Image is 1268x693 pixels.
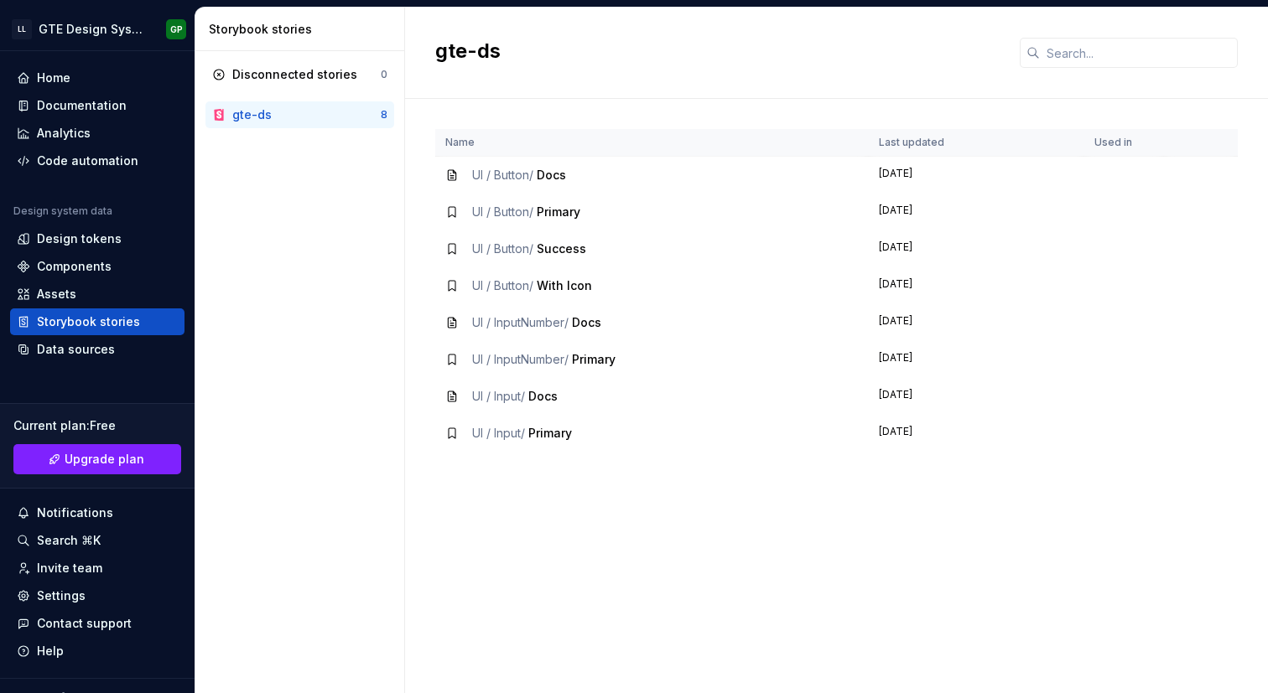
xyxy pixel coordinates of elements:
[37,70,70,86] div: Home
[37,504,113,521] div: Notifications
[10,225,184,252] a: Design tokens
[39,21,146,38] div: GTE Design System
[10,65,184,91] a: Home
[12,19,32,39] div: LL
[528,426,572,440] span: Primary
[170,23,183,36] div: GP
[13,204,112,218] div: Design system data
[381,68,387,81] div: 0
[869,157,1084,194] td: [DATE]
[37,313,140,330] div: Storybook stories
[537,241,586,256] span: Success
[869,304,1084,341] td: [DATE]
[37,587,86,604] div: Settings
[528,389,558,403] span: Docs
[10,610,184,637] button: Contact support
[472,168,533,182] span: UI / Button /
[10,582,184,609] a: Settings
[10,555,184,582] a: Invite team
[37,97,127,114] div: Documentation
[232,66,357,83] div: Disconnected stories
[537,168,566,182] span: Docs
[869,415,1084,452] td: [DATE]
[10,336,184,363] a: Data sources
[37,230,122,247] div: Design tokens
[10,92,184,119] a: Documentation
[37,286,76,303] div: Assets
[37,532,101,549] div: Search ⌘K
[472,278,533,292] span: UI / Button /
[1084,129,1164,157] th: Used in
[537,278,592,292] span: With Icon
[472,389,525,403] span: UI / Input /
[10,308,184,335] a: Storybook stories
[869,230,1084,267] td: [DATE]
[10,253,184,280] a: Components
[37,258,112,275] div: Components
[472,352,569,366] span: UI / InputNumber /
[3,11,191,47] button: LLGTE Design SystemGP
[869,378,1084,415] td: [DATE]
[232,106,272,123] div: gte-ds
[472,241,533,256] span: UI / Button /
[869,129,1084,157] th: Last updated
[1040,38,1238,68] input: Search...
[869,341,1084,378] td: [DATE]
[37,560,102,577] div: Invite team
[205,61,394,88] a: Disconnected stories0
[10,527,184,554] button: Search ⌘K
[572,315,601,329] span: Docs
[37,125,91,142] div: Analytics
[37,153,138,169] div: Code automation
[37,615,132,632] div: Contact support
[10,147,184,174] a: Code automation
[209,21,398,38] div: Storybook stories
[869,194,1084,230] td: [DATE]
[435,129,869,157] th: Name
[37,643,64,659] div: Help
[472,315,569,329] span: UI / InputNumber /
[65,451,144,468] span: Upgrade plan
[472,426,525,440] span: UI / Input /
[10,638,184,665] button: Help
[13,417,181,434] div: Current plan : Free
[37,341,115,358] div: Data sources
[13,444,181,474] a: Upgrade plan
[537,204,580,219] span: Primary
[472,204,533,219] span: UI / Button /
[205,101,394,128] a: gte-ds8
[869,267,1084,304] td: [DATE]
[10,499,184,526] button: Notifications
[10,281,184,308] a: Assets
[435,38,1000,65] h2: gte-ds
[10,120,184,147] a: Analytics
[572,352,616,366] span: Primary
[381,108,387,122] div: 8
